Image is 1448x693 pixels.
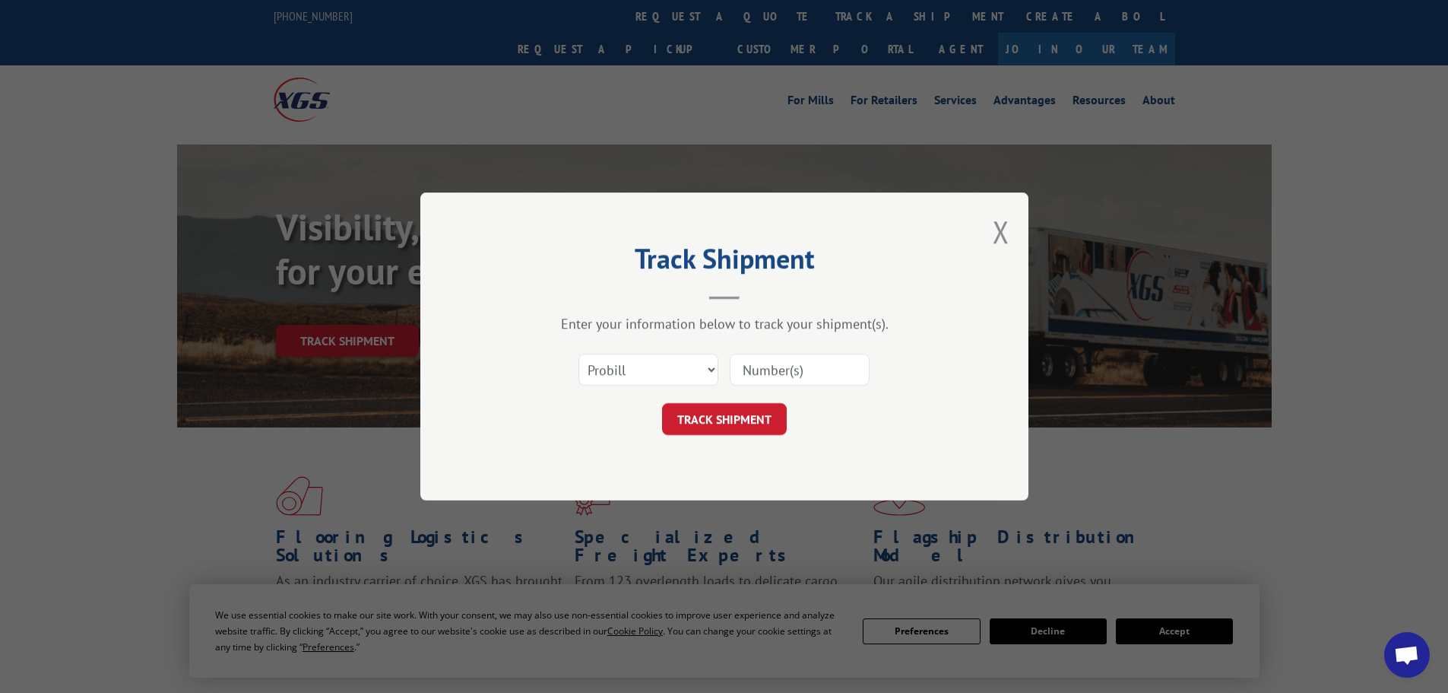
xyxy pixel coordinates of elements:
button: TRACK SHIPMENT [662,403,787,435]
div: Enter your information below to track your shipment(s). [496,315,952,332]
div: Open chat [1384,632,1430,678]
input: Number(s) [730,354,870,386]
h2: Track Shipment [496,248,952,277]
button: Close modal [993,211,1009,252]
